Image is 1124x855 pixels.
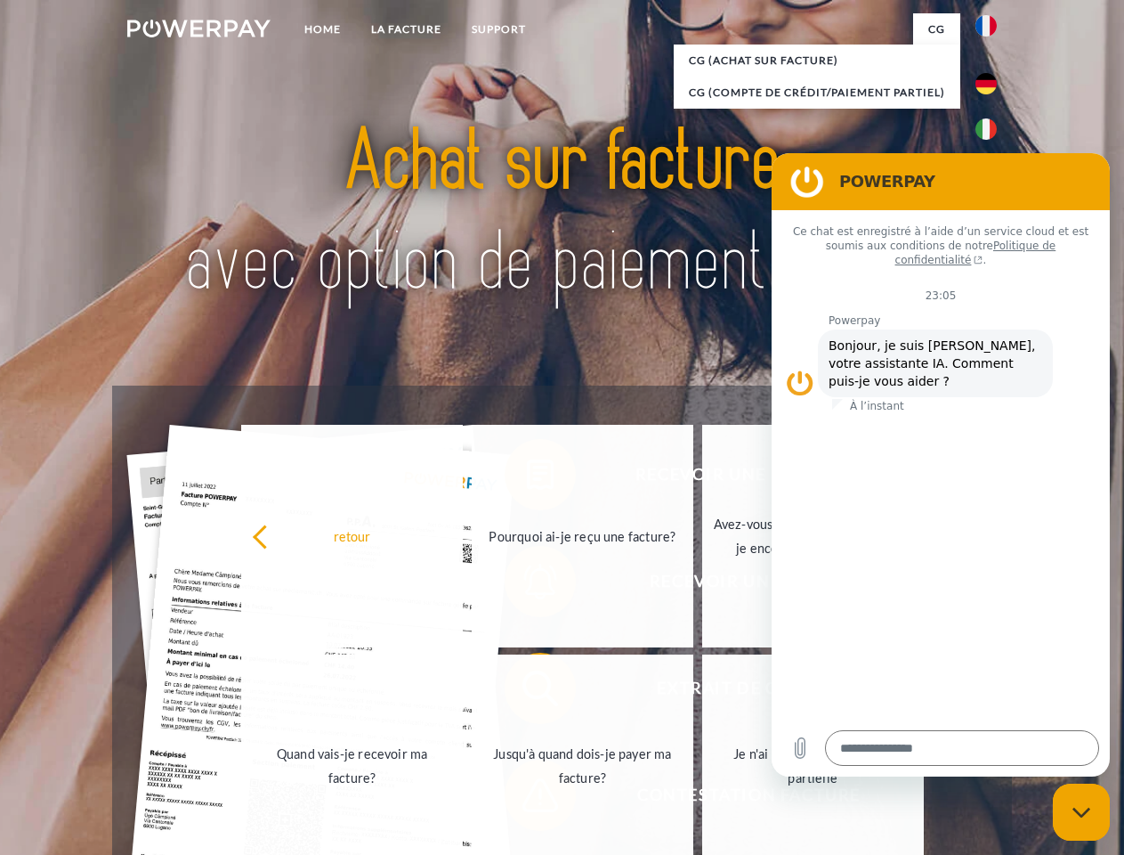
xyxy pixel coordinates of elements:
[252,524,452,548] div: retour
[252,742,452,790] div: Quand vais-je recevoir ma facture?
[289,13,356,45] a: Home
[457,13,541,45] a: Support
[674,45,960,77] a: CG (achat sur facture)
[170,85,954,341] img: title-powerpay_fr.svg
[975,73,997,94] img: de
[1053,784,1110,841] iframe: Bouton de lancement de la fenêtre de messagerie, conversation en cours
[975,15,997,37] img: fr
[127,20,271,37] img: logo-powerpay-white.svg
[482,742,683,790] div: Jusqu'à quand dois-je payer ma facture?
[356,13,457,45] a: LA FACTURE
[975,118,997,140] img: it
[702,425,924,647] a: Avez-vous reçu mes paiements, ai-je encore un solde ouvert?
[482,524,683,548] div: Pourquoi ai-je reçu une facture?
[772,153,1110,777] iframe: Fenêtre de messagerie
[713,512,913,560] div: Avez-vous reçu mes paiements, ai-je encore un solde ouvert?
[713,742,913,790] div: Je n'ai reçu qu'une livraison partielle
[913,13,960,45] a: CG
[674,77,960,109] a: CG (Compte de crédit/paiement partiel)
